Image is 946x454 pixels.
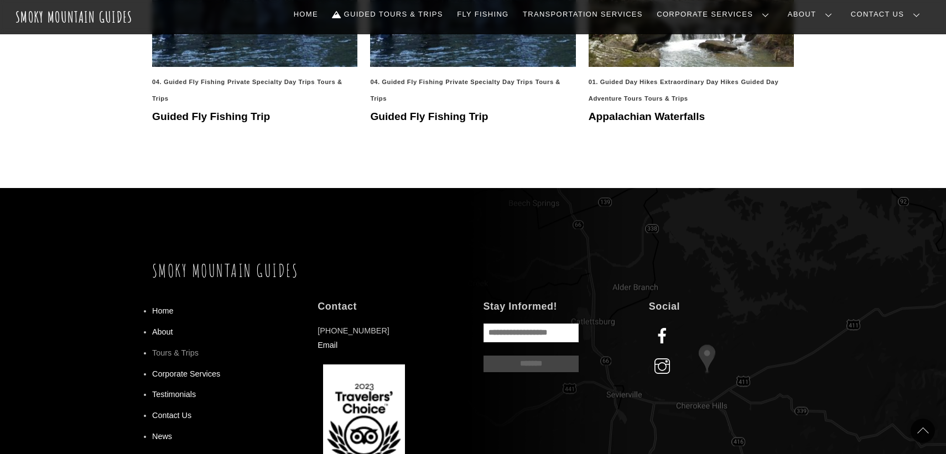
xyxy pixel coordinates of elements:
[783,3,841,26] a: About
[445,79,533,85] a: Private Specialty Day Trips
[589,79,658,85] a: 01. Guided Day Hikes
[642,95,644,102] span: ,
[328,3,448,26] a: Guided Tours & Trips
[315,79,317,85] span: ,
[644,95,688,102] a: Tours & Trips
[152,348,199,357] a: Tours & Trips
[152,432,172,441] a: News
[370,111,488,122] a: Guided Fly Fishing Trip
[225,79,227,85] span: ,
[846,3,929,26] a: Contact Us
[227,79,315,85] a: Private Specialty Day Trips
[589,111,705,122] a: Appalachian Waterfalls
[370,79,443,85] a: 04. Guided Fly Fishing
[318,341,337,349] a: Email
[649,300,794,313] h4: Social
[152,327,173,336] a: About
[152,79,225,85] a: 04. Guided Fly Fishing
[15,8,133,26] a: Smoky Mountain Guides
[289,3,323,26] a: Home
[518,3,647,26] a: Transportation Services
[443,79,445,85] span: ,
[652,3,778,26] a: Corporate Services
[152,369,220,378] a: Corporate Services
[453,3,513,26] a: Fly Fishing
[649,362,679,371] a: instagram
[152,306,173,315] a: Home
[739,79,741,85] span: ,
[484,300,628,313] h4: Stay Informed!
[152,411,191,420] a: Contact Us
[658,79,660,85] span: ,
[533,79,535,85] span: ,
[152,260,298,281] a: Smoky Mountain Guides
[649,331,679,340] a: facebook
[318,323,462,353] p: [PHONE_NUMBER]
[660,79,739,85] a: Extraordinary Day Hikes
[152,111,270,122] a: Guided Fly Fishing Trip
[318,300,462,313] h4: Contact
[152,390,196,399] a: Testimonials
